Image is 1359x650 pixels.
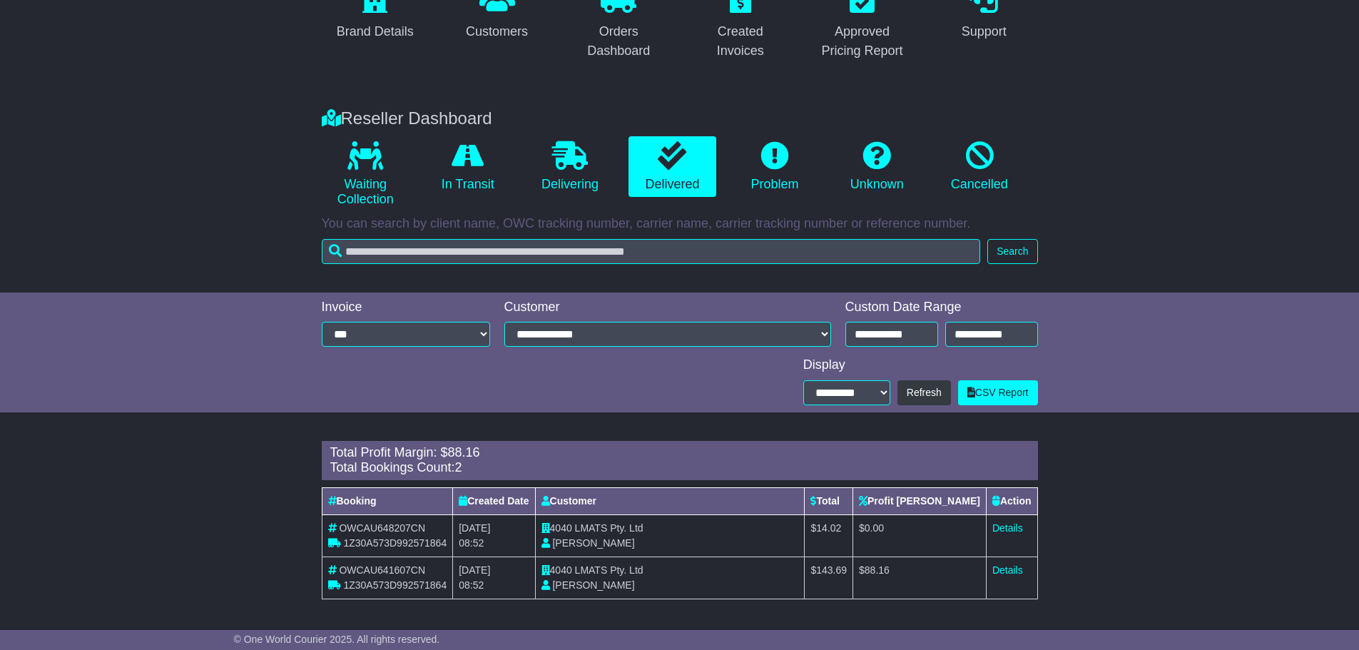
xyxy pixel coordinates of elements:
[853,487,987,514] th: Profit [PERSON_NAME]
[696,22,785,61] div: Created Invoices
[962,22,1007,41] div: Support
[574,22,663,61] div: Orders Dashboard
[504,300,831,315] div: Customer
[853,514,987,557] td: $
[343,579,447,591] span: 1Z30A573D992571864
[322,136,409,213] a: Waiting Collection
[897,380,951,405] button: Refresh
[315,108,1045,129] div: Reseller Dashboard
[552,537,634,549] span: [PERSON_NAME]
[459,579,484,591] span: 08:52
[805,557,853,599] td: $
[845,300,1038,315] div: Custom Date Range
[424,136,511,198] a: In Transit
[322,216,1038,232] p: You can search by client name, OWC tracking number, carrier name, carrier tracking number or refe...
[816,522,841,534] span: 14.02
[339,564,425,576] span: OWCAU641607CN
[865,522,884,534] span: 0.00
[455,460,462,474] span: 2
[526,136,614,198] a: Delivering
[337,22,414,41] div: Brand Details
[833,136,921,198] a: Unknown
[448,445,480,459] span: 88.16
[234,634,440,645] span: © One World Courier 2025. All rights reserved.
[552,579,634,591] span: [PERSON_NAME]
[818,22,907,61] div: Approved Pricing Report
[330,460,1029,476] div: Total Bookings Count:
[330,445,1029,461] div: Total Profit Margin: $
[853,557,987,599] td: $
[992,564,1023,576] a: Details
[935,136,1023,198] a: Cancelled
[992,522,1023,534] a: Details
[986,487,1037,514] th: Action
[816,564,847,576] span: 143.69
[805,514,853,557] td: $
[575,522,643,534] span: LMATS Pty. Ltd
[339,522,425,534] span: OWCAU648207CN
[343,537,447,549] span: 1Z30A573D992571864
[958,380,1038,405] a: CSV Report
[803,357,1038,373] div: Display
[731,136,818,198] a: Problem
[805,487,853,514] th: Total
[466,22,528,41] div: Customers
[453,487,535,514] th: Created Date
[459,522,490,534] span: [DATE]
[575,564,643,576] span: LMATS Pty. Ltd
[535,487,805,514] th: Customer
[550,522,572,534] span: 4040
[550,564,572,576] span: 4040
[865,564,890,576] span: 88.16
[987,239,1037,264] button: Search
[628,136,716,198] a: Delivered
[322,300,490,315] div: Invoice
[322,487,453,514] th: Booking
[459,564,490,576] span: [DATE]
[459,537,484,549] span: 08:52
